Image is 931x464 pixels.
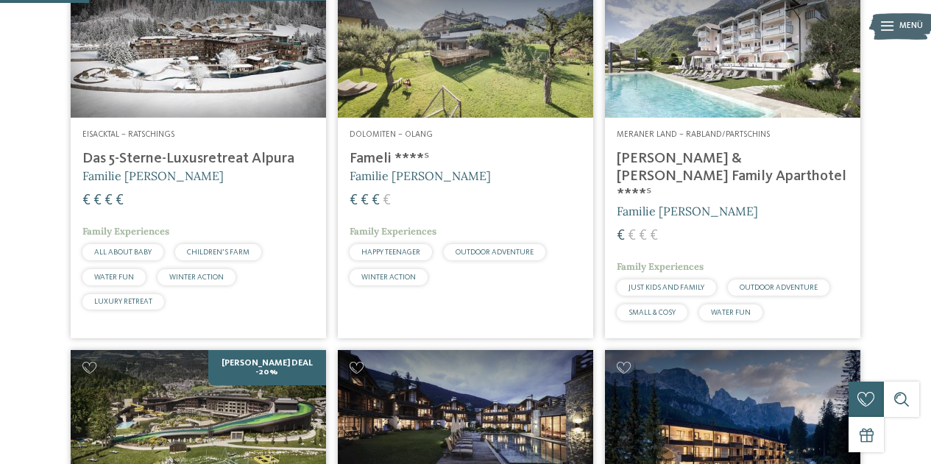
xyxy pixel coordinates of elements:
[383,193,391,208] span: €
[350,193,358,208] span: €
[629,284,704,291] span: JUST KIDS AND FAMILY
[82,150,314,168] h4: Das 5-Sterne-Luxusretreat Alpura
[617,130,770,139] span: Meraner Land – Rabland/Partschins
[94,249,152,256] span: ALL ABOUT BABY
[628,229,636,243] span: €
[617,204,758,218] span: Familie [PERSON_NAME]
[93,193,102,208] span: €
[740,284,818,291] span: OUTDOOR ADVENTURE
[82,193,91,208] span: €
[639,229,647,243] span: €
[169,274,224,281] span: WINTER ACTION
[711,309,751,316] span: WATER FUN
[361,249,420,256] span: HAPPY TEENAGER
[650,229,658,243] span: €
[629,309,676,316] span: SMALL & COSY
[94,274,134,281] span: WATER FUN
[82,168,224,183] span: Familie [PERSON_NAME]
[116,193,124,208] span: €
[94,298,152,305] span: LUXURY RETREAT
[105,193,113,208] span: €
[617,229,625,243] span: €
[361,274,416,281] span: WINTER ACTION
[350,225,436,238] span: Family Experiences
[82,225,169,238] span: Family Experiences
[350,130,433,139] span: Dolomiten – Olang
[617,260,704,273] span: Family Experiences
[350,168,491,183] span: Familie [PERSON_NAME]
[187,249,249,256] span: CHILDREN’S FARM
[82,130,174,139] span: Eisacktal – Ratschings
[617,150,849,203] h4: [PERSON_NAME] & [PERSON_NAME] Family Aparthotel ****ˢ
[372,193,380,208] span: €
[361,193,369,208] span: €
[456,249,534,256] span: OUTDOOR ADVENTURE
